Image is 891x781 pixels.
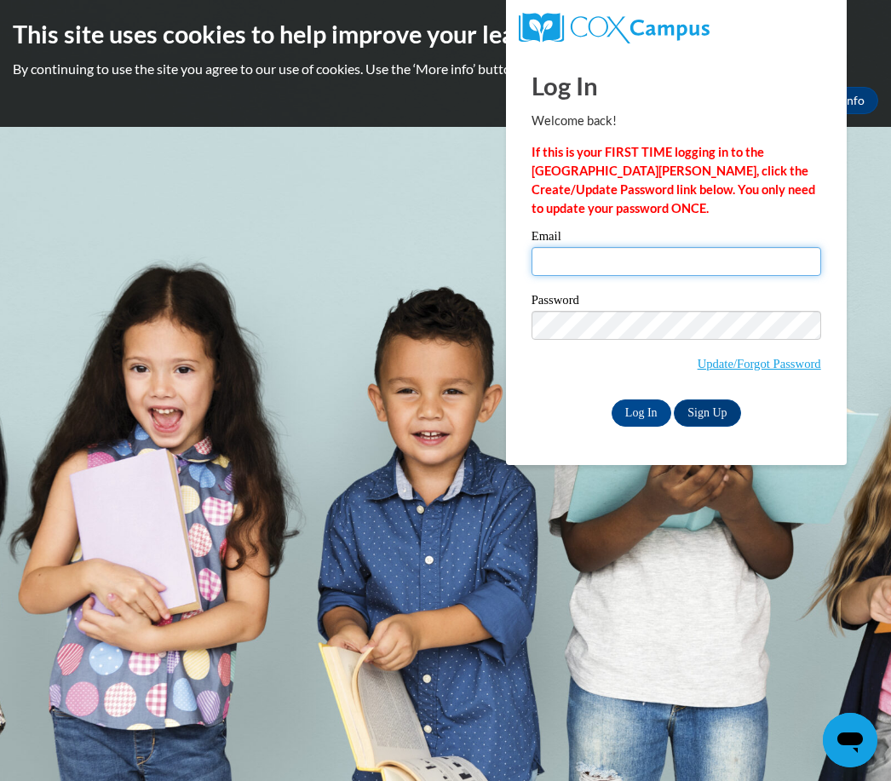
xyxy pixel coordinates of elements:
[13,17,878,51] h2: This site uses cookies to help improve your learning experience.
[13,60,878,78] p: By continuing to use the site you agree to our use of cookies. Use the ‘More info’ button to read...
[532,145,815,215] strong: If this is your FIRST TIME logging in to the [GEOGRAPHIC_DATA][PERSON_NAME], click the Create/Upd...
[674,399,740,427] a: Sign Up
[698,357,821,370] a: Update/Forgot Password
[519,13,710,43] img: COX Campus
[532,230,821,247] label: Email
[532,112,821,130] p: Welcome back!
[532,294,821,311] label: Password
[823,713,877,767] iframe: Button to launch messaging window, conversation in progress
[612,399,671,427] input: Log In
[532,68,821,103] h1: Log In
